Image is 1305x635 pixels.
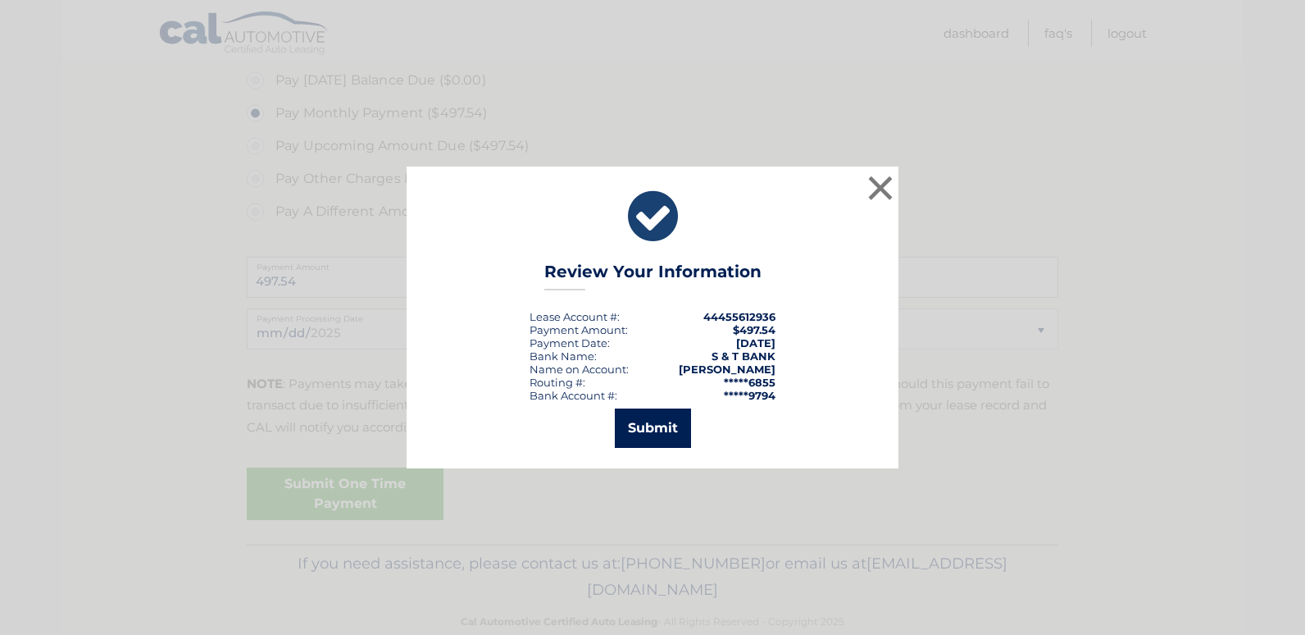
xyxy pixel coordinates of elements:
div: Routing #: [530,376,585,389]
div: Name on Account: [530,363,629,376]
div: Bank Name: [530,349,597,363]
strong: [PERSON_NAME] [679,363,775,376]
span: [DATE] [736,336,775,349]
button: Submit [615,409,691,448]
span: $497.54 [733,323,775,336]
h3: Review Your Information [544,262,762,290]
div: Bank Account #: [530,389,617,402]
span: Payment Date [530,336,607,349]
button: × [864,171,897,204]
div: Payment Amount: [530,323,628,336]
div: : [530,336,610,349]
div: Lease Account #: [530,310,620,323]
strong: S & T BANK [712,349,775,363]
strong: 44455612936 [703,310,775,323]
